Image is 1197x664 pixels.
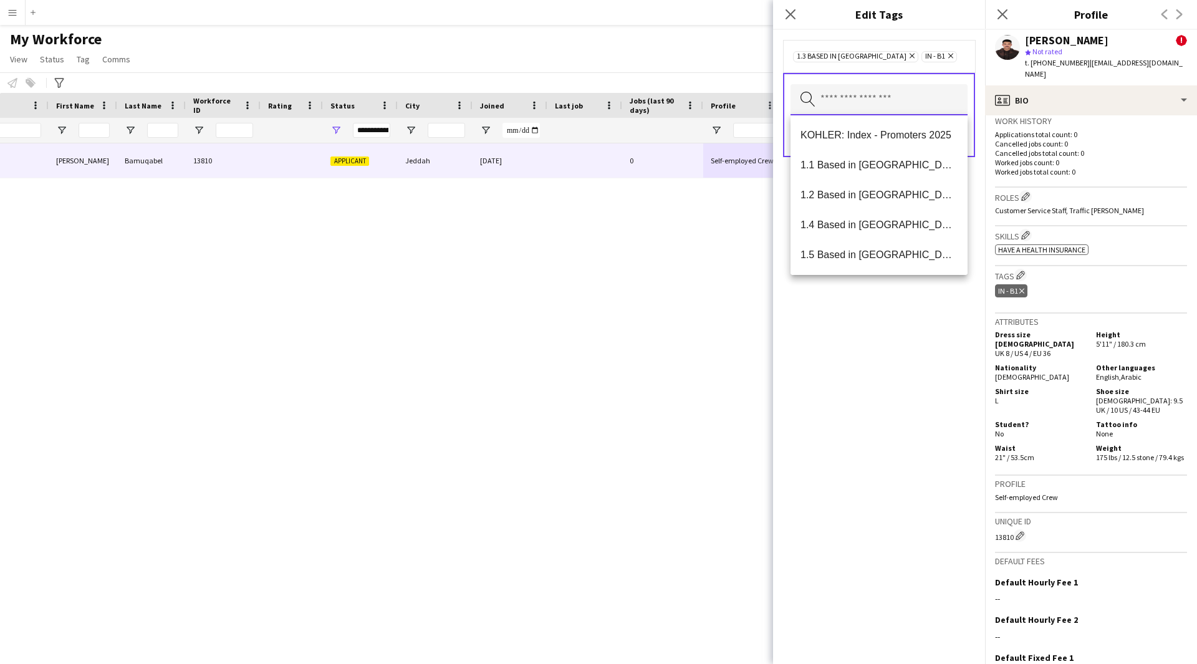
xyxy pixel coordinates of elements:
h3: Default Hourly Fee 1 [995,577,1078,588]
span: Have a Health Insurance [998,245,1085,254]
span: Comms [102,54,130,65]
h3: Unique ID [995,516,1187,527]
button: Open Filter Menu [711,125,722,136]
span: 1.5 Based in [GEOGRAPHIC_DATA] [800,249,958,261]
span: ! [1176,35,1187,46]
span: KOHLER: Index - Promoters 2025 [800,129,958,141]
p: Cancelled jobs count: 0 [995,139,1187,148]
span: English , [1096,372,1121,382]
h5: Other languages [1096,363,1187,372]
span: None [1096,429,1113,438]
p: Worked jobs count: 0 [995,158,1187,167]
h3: Profile [995,478,1187,489]
button: Open Filter Menu [56,125,67,136]
span: Status [330,101,355,110]
button: Open Filter Menu [480,125,491,136]
span: First Name [56,101,94,110]
h5: Shirt size [995,387,1086,396]
p: Cancelled jobs total count: 0 [995,148,1187,158]
span: Not rated [1032,47,1062,56]
span: Rating [268,101,292,110]
span: 1.3 Based in [GEOGRAPHIC_DATA] [797,52,906,62]
button: Open Filter Menu [405,125,416,136]
span: 175 lbs / 12.5 stone / 79.4 kgs [1096,453,1184,462]
div: -- [995,631,1187,642]
span: 1.2 Based in [GEOGRAPHIC_DATA] [800,189,958,201]
span: Last job [555,101,583,110]
a: Status [35,51,69,67]
span: [DEMOGRAPHIC_DATA] [995,372,1069,382]
div: IN - B1 [995,284,1027,297]
div: -- [995,593,1187,604]
h5: Student? [995,420,1086,429]
div: 13810 [186,143,261,178]
div: Jeddah [398,143,473,178]
div: Bamuqabel [117,143,186,178]
h3: Attributes [995,316,1187,327]
a: Comms [97,51,135,67]
input: Workforce ID Filter Input [216,123,253,138]
span: Customer Service Staff, Traffic [PERSON_NAME] [995,206,1144,215]
span: Status [40,54,64,65]
h3: Default Hourly Fee 2 [995,614,1078,625]
span: Last Name [125,101,161,110]
span: 1.1 Based in [GEOGRAPHIC_DATA] [800,159,958,171]
span: UK 8 / US 4 / EU 36 [995,349,1050,358]
span: My Workforce [10,30,102,49]
h3: Tags [995,269,1187,282]
h5: Nationality [995,363,1086,372]
h3: Default Fixed Fee 1 [995,652,1074,663]
span: View [10,54,27,65]
h3: Profile [985,6,1197,22]
app-action-btn: Advanced filters [52,75,67,90]
h5: Dress size [DEMOGRAPHIC_DATA] [995,330,1086,349]
input: City Filter Input [428,123,465,138]
input: First Name Filter Input [79,123,110,138]
span: Arabic [1121,372,1142,382]
a: View [5,51,32,67]
span: Workforce ID [193,96,238,115]
h3: Skills [995,229,1187,242]
button: Open Filter Menu [125,125,136,136]
h5: Tattoo info [1096,420,1187,429]
h3: Edit Tags [773,6,985,22]
span: IN - B1 [925,52,945,62]
h3: Work history [995,115,1187,127]
span: [DEMOGRAPHIC_DATA]: 9.5 UK / 10 US / 43-44 EU [1096,396,1183,415]
h5: Height [1096,330,1187,339]
div: [PERSON_NAME] [1025,35,1108,46]
h5: Shoe size [1096,387,1187,396]
input: Joined Filter Input [502,123,540,138]
span: Joined [480,101,504,110]
span: Profile [711,101,736,110]
h5: Weight [1096,443,1187,453]
h5: Waist [995,443,1086,453]
h3: Default fees [995,556,1187,567]
div: 13810 [995,529,1187,542]
span: City [405,101,420,110]
span: | [EMAIL_ADDRESS][DOMAIN_NAME] [1025,58,1183,79]
button: Open Filter Menu [330,125,342,136]
span: 1.4 Based in [GEOGRAPHIC_DATA] [800,219,958,231]
div: [PERSON_NAME] [49,143,117,178]
div: Self-employed Crew [703,143,783,178]
input: Profile Filter Input [733,123,776,138]
input: Last Name Filter Input [147,123,178,138]
a: Tag [72,51,95,67]
div: Bio [985,85,1197,115]
span: 21" / 53.5cm [995,453,1034,462]
span: Applicant [330,156,369,166]
button: Open Filter Menu [193,125,204,136]
span: Tag [77,54,90,65]
span: Jobs (last 90 days) [630,96,681,115]
p: Worked jobs total count: 0 [995,167,1187,176]
p: Self-employed Crew [995,493,1187,502]
span: No [995,429,1004,438]
div: 0 [622,143,703,178]
div: [DATE] [473,143,547,178]
p: Applications total count: 0 [995,130,1187,139]
span: L [995,396,999,405]
h3: Roles [995,190,1187,203]
span: 5'11" / 180.3 cm [1096,339,1146,349]
span: t. [PHONE_NUMBER] [1025,58,1090,67]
